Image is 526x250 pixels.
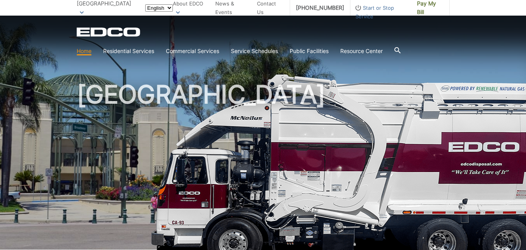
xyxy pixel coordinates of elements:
[290,47,329,55] a: Public Facilities
[340,47,383,55] a: Resource Center
[231,47,278,55] a: Service Schedules
[77,27,141,37] a: EDCD logo. Return to the homepage.
[166,47,219,55] a: Commercial Services
[77,47,91,55] a: Home
[103,47,154,55] a: Residential Services
[145,4,173,12] select: Select a language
